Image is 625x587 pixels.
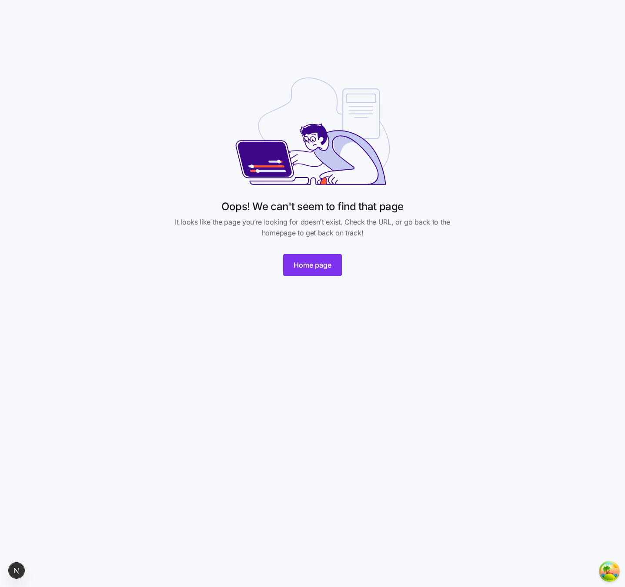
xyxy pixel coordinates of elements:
button: Open Tanstack query devtools [601,563,618,580]
button: Home page [283,254,342,276]
a: Home page [283,245,342,276]
span: Home page [294,260,331,270]
span: It looks like the page you’re looking for doesn't exist. Check the URL, or go back to the homepag... [167,217,458,238]
h1: Oops! We can't seem to find that page [221,200,403,213]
